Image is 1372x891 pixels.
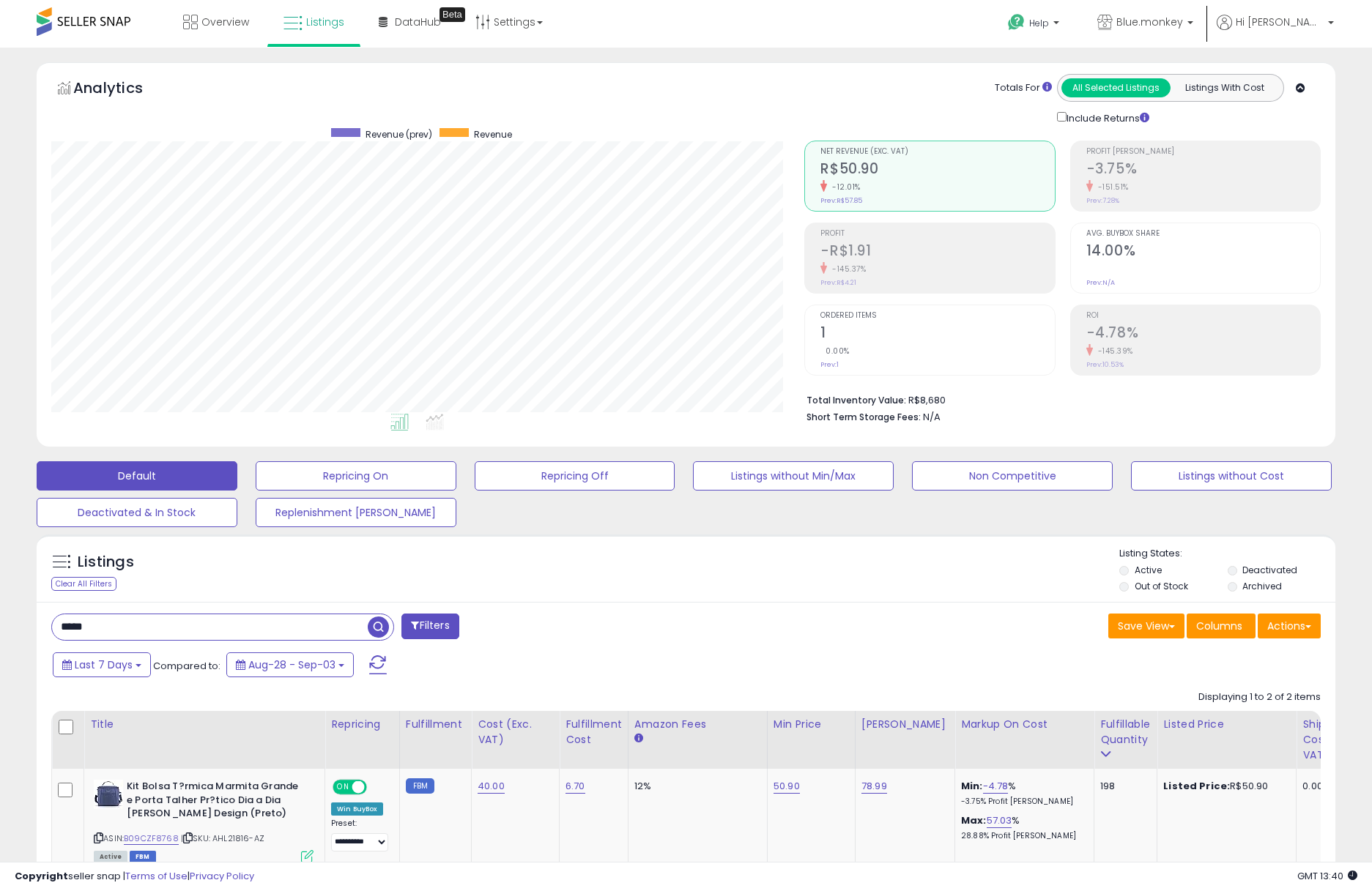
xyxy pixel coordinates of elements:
div: Clear All Filters [51,577,116,591]
button: Listings With Cost [1170,78,1279,97]
div: Include Returns [1046,109,1167,126]
span: Revenue [474,128,512,141]
span: Ordered Items [820,312,1054,320]
span: 2025-09-12 13:40 GMT [1297,869,1357,883]
a: Hi [PERSON_NAME] [1217,15,1334,48]
div: Displaying 1 to 2 of 2 items [1198,690,1321,704]
button: All Selected Listings [1061,78,1171,97]
h2: 1 [820,324,1054,344]
div: 12% [634,780,756,793]
a: 6.70 [566,779,585,794]
button: Replenishment [PERSON_NAME] [256,498,456,527]
button: Listings without Cost [1131,461,1332,491]
span: OFF [365,781,388,794]
div: Tooltip anchor [440,7,465,22]
label: Out of Stock [1135,580,1188,592]
h2: -4.78% [1086,324,1320,344]
div: R$50.90 [1163,780,1285,793]
i: Get Help [1007,13,1026,31]
small: -12.01% [827,182,861,193]
span: Overview [201,15,249,29]
div: ASIN: [94,780,314,861]
b: Min: [961,779,983,793]
span: FBM [130,851,156,863]
h2: R$50.90 [820,160,1054,180]
h2: -R$1.91 [820,242,1054,262]
div: % [961,780,1083,807]
label: Deactivated [1242,564,1297,576]
button: Listings without Min/Max [693,461,894,491]
button: Filters [401,614,459,639]
a: Help [996,2,1074,48]
span: N/A [923,410,941,424]
div: Fulfillment [406,717,465,732]
b: Total Inventory Value: [806,394,906,406]
small: -145.39% [1093,346,1133,357]
h5: Analytics [73,78,171,102]
button: Deactivated & In Stock [37,498,237,527]
a: B09CZF8768 [124,832,179,845]
div: seller snap | | [15,870,254,884]
small: 0.00% [820,346,850,357]
button: Columns [1187,614,1256,638]
strong: Copyright [15,869,68,883]
a: 40.00 [478,779,505,794]
li: R$8,680 [806,390,1310,408]
a: -4.78 [983,779,1009,794]
small: Amazon Fees. [634,732,643,745]
button: Non Competitive [912,461,1113,491]
span: Revenue (prev) [366,128,432,141]
small: Prev: 7.28% [1086,196,1119,205]
a: Terms of Use [125,869,188,883]
div: Cost (Exc. VAT) [478,717,553,748]
p: -3.75% Profit [PERSON_NAME] [961,797,1083,807]
label: Archived [1242,580,1282,592]
span: Avg. Buybox Share [1086,230,1320,238]
div: Win BuyBox [331,802,383,816]
small: Prev: R$4.21 [820,278,856,287]
img: 512IKl8VsOL._SL40_.jpg [94,780,123,809]
small: -145.37% [827,264,866,275]
span: Hi [PERSON_NAME] [1236,15,1324,29]
th: The percentage added to the cost of goods (COGS) that forms the calculator for Min & Max prices. [955,711,1094,769]
small: Prev: 1 [820,360,839,369]
b: Max: [961,813,987,827]
button: Aug-28 - Sep-03 [226,652,354,677]
p: Listing States: [1119,547,1335,561]
h2: -3.75% [1086,160,1320,180]
button: Repricing On [256,461,456,491]
div: Preset: [331,819,388,851]
div: % [961,814,1083,841]
div: Amazon Fees [634,717,761,732]
small: Prev: N/A [1086,278,1115,287]
div: Totals For [995,81,1052,95]
div: Listed Price [1163,717,1290,732]
div: Fulfillable Quantity [1100,717,1151,748]
div: Markup on Cost [961,717,1088,732]
b: Short Term Storage Fees: [806,411,921,423]
button: Actions [1258,614,1321,638]
button: Default [37,461,237,491]
div: Repricing [331,717,393,732]
small: FBM [406,778,434,794]
a: Privacy Policy [190,869,254,883]
span: | SKU: AHL21816-AZ [181,832,264,844]
span: Aug-28 - Sep-03 [248,657,335,672]
p: 28.88% Profit [PERSON_NAME] [961,831,1083,841]
div: Min Price [774,717,849,732]
span: Compared to: [153,659,220,673]
span: All listings currently available for purchase on Amazon [94,851,127,863]
small: Prev: R$57.85 [820,196,862,205]
div: [PERSON_NAME] [861,717,949,732]
a: 50.90 [774,779,800,794]
div: Fulfillment Cost [566,717,622,748]
span: ROI [1086,312,1320,320]
label: Active [1135,564,1162,576]
span: Columns [1196,619,1242,633]
h5: Listings [78,552,134,573]
button: Repricing Off [475,461,675,491]
span: Help [1029,17,1049,29]
a: 57.03 [987,813,1012,828]
span: DataHub [395,15,441,29]
span: Last 7 Days [75,657,133,672]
